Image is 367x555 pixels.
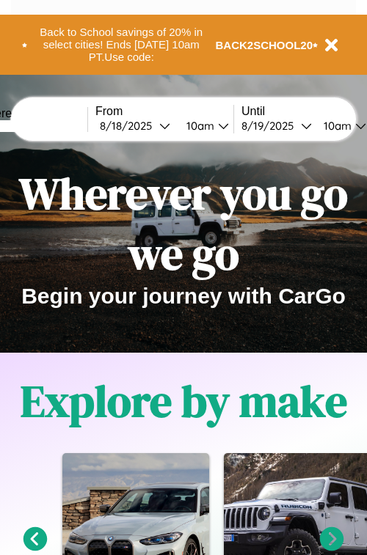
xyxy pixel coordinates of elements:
button: Back to School savings of 20% in select cities! Ends [DATE] 10am PT.Use code: [27,22,216,67]
label: From [95,105,233,118]
h1: Explore by make [21,371,347,431]
div: 8 / 18 / 2025 [100,119,159,133]
b: BACK2SCHOOL20 [216,39,313,51]
div: 8 / 19 / 2025 [241,119,301,133]
button: 10am [175,118,233,133]
button: 8/18/2025 [95,118,175,133]
div: 10am [316,119,355,133]
div: 10am [179,119,218,133]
